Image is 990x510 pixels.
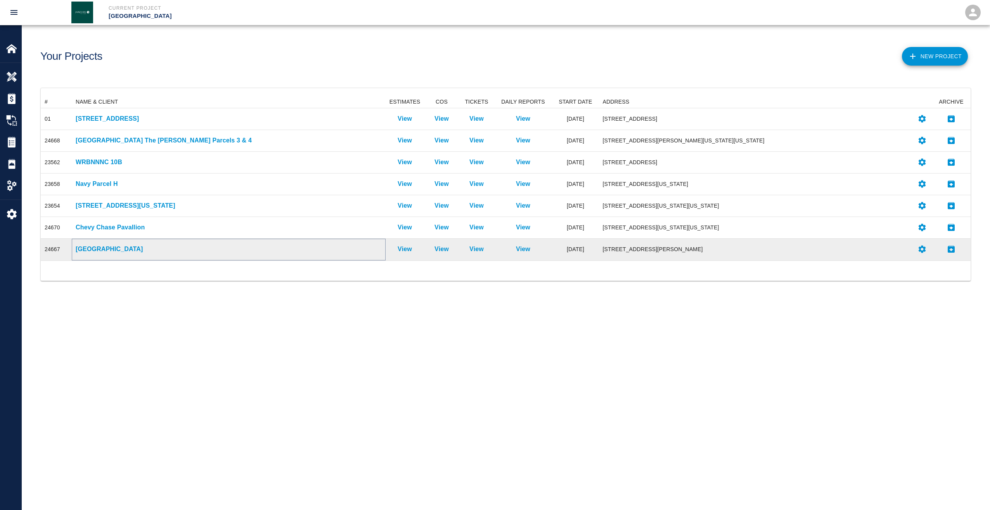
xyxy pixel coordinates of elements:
div: [STREET_ADDRESS][PERSON_NAME][US_STATE][US_STATE] [603,137,909,144]
div: [DATE] [552,239,599,260]
a: View [398,245,412,254]
div: ARCHIVE [932,95,971,108]
a: View [516,201,530,210]
button: Settings [914,241,930,257]
div: [DATE] [552,195,599,217]
button: open drawer [5,3,23,22]
a: View [434,158,449,167]
a: View [398,201,412,210]
a: View [434,223,449,232]
div: ADDRESS [599,95,913,108]
a: View [434,245,449,254]
div: [STREET_ADDRESS][US_STATE][US_STATE] [603,202,909,210]
div: [DATE] [552,130,599,152]
div: 23654 [45,202,60,210]
p: View [434,179,449,189]
div: [DATE] [552,217,599,239]
a: View [434,136,449,145]
div: # [45,95,48,108]
p: View [516,114,530,123]
a: View [469,136,484,145]
button: Settings [914,220,930,235]
button: Settings [914,198,930,213]
div: [DATE] [552,173,599,195]
a: View [398,136,412,145]
div: NAME & CLIENT [72,95,386,108]
div: 23658 [45,180,60,188]
p: View [398,114,412,123]
a: [GEOGRAPHIC_DATA] The [PERSON_NAME] Parcels 3 & 4 [76,136,382,145]
p: [GEOGRAPHIC_DATA] [109,12,537,21]
div: START DATE [559,95,592,108]
p: View [398,158,412,167]
p: View [516,179,530,189]
div: COS [436,95,448,108]
div: 23562 [45,158,60,166]
a: [STREET_ADDRESS][US_STATE] [76,201,382,210]
p: View [469,179,484,189]
div: 24668 [45,137,60,144]
a: View [469,201,484,210]
iframe: Chat Widget [951,473,990,510]
div: 01 [45,115,51,123]
div: START DATE [552,95,599,108]
a: View [469,223,484,232]
a: View [516,158,530,167]
button: Settings [914,176,930,192]
a: View [398,179,412,189]
a: View [434,201,449,210]
button: New Project [902,47,968,66]
div: COS [424,95,459,108]
a: Navy Parcel H [76,179,382,189]
a: View [398,223,412,232]
p: [GEOGRAPHIC_DATA] [76,245,382,254]
div: [STREET_ADDRESS][PERSON_NAME] [603,245,909,253]
div: DAILY REPORTS [501,95,545,108]
a: View [469,245,484,254]
a: [STREET_ADDRESS] [76,114,382,123]
p: View [469,158,484,167]
div: ADDRESS [603,95,630,108]
p: View [469,114,484,123]
a: View [516,136,530,145]
img: Janeiro Inc [71,2,93,23]
div: ESTIMATES [389,95,421,108]
div: 24667 [45,245,60,253]
a: WRBNNNC 10B [76,158,382,167]
button: Settings [914,111,930,127]
h1: Your Projects [40,50,102,63]
a: View [434,114,449,123]
div: [STREET_ADDRESS][US_STATE][US_STATE] [603,224,909,231]
a: View [516,223,530,232]
a: Chevy Chase Pavallion [76,223,382,232]
button: Settings [914,154,930,170]
button: Settings [914,133,930,148]
div: [DATE] [552,152,599,173]
p: Current Project [109,5,537,12]
div: [STREET_ADDRESS][US_STATE] [603,180,909,188]
div: ESTIMATES [386,95,424,108]
a: View [516,245,530,254]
